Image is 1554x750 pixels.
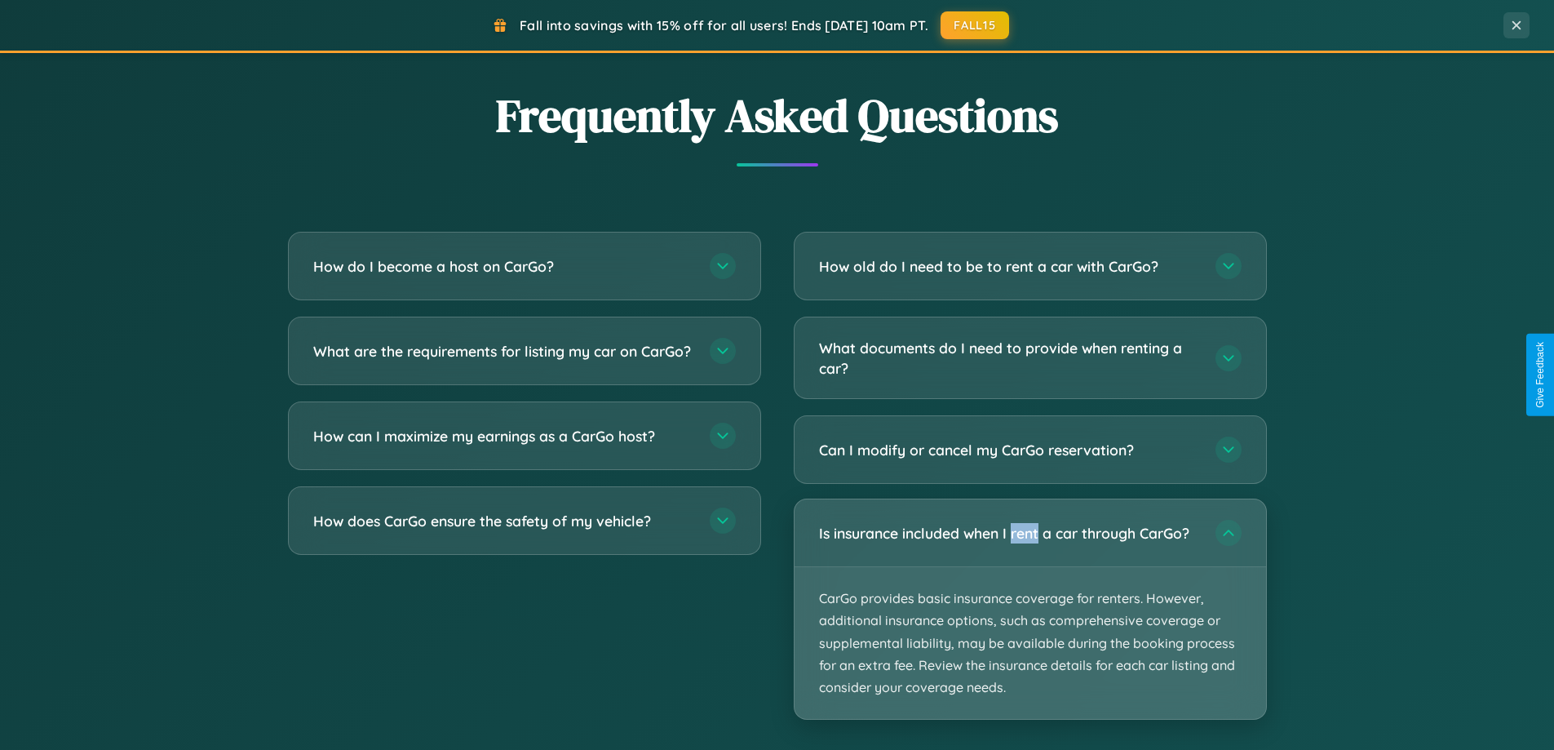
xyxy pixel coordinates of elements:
[313,511,693,531] h3: How does CarGo ensure the safety of my vehicle?
[1534,342,1546,408] div: Give Feedback
[313,426,693,446] h3: How can I maximize my earnings as a CarGo host?
[313,341,693,362] h3: What are the requirements for listing my car on CarGo?
[819,440,1199,460] h3: Can I modify or cancel my CarGo reservation?
[313,256,693,277] h3: How do I become a host on CarGo?
[819,338,1199,378] h3: What documents do I need to provide when renting a car?
[819,256,1199,277] h3: How old do I need to be to rent a car with CarGo?
[288,84,1267,147] h2: Frequently Asked Questions
[819,523,1199,544] h3: Is insurance included when I rent a car through CarGo?
[795,567,1266,719] p: CarGo provides basic insurance coverage for renters. However, additional insurance options, such ...
[941,11,1009,39] button: FALL15
[520,17,928,33] span: Fall into savings with 15% off for all users! Ends [DATE] 10am PT.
